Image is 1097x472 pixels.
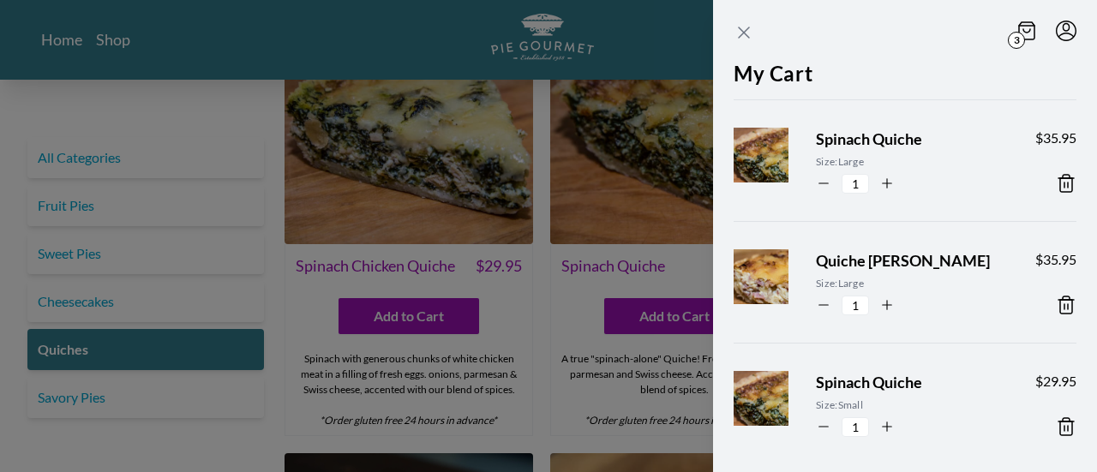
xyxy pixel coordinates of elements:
span: $ 35.95 [1035,249,1076,270]
span: Size: Large [816,276,1008,291]
h2: My Cart [734,58,1076,99]
span: Spinach Quiche [816,371,1008,394]
img: Product Image [725,233,830,338]
span: $ 35.95 [1035,128,1076,148]
span: Size: Large [816,154,1008,170]
span: Quiche [PERSON_NAME] [816,249,1008,272]
img: Product Image [725,355,830,459]
span: $ 29.95 [1035,371,1076,391]
span: Size: Small [816,397,1008,413]
img: Product Image [725,111,830,216]
span: 3 [1008,32,1025,49]
span: Spinach Quiche [816,128,1008,151]
button: Close panel [734,22,754,43]
button: Menu [1056,21,1076,41]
